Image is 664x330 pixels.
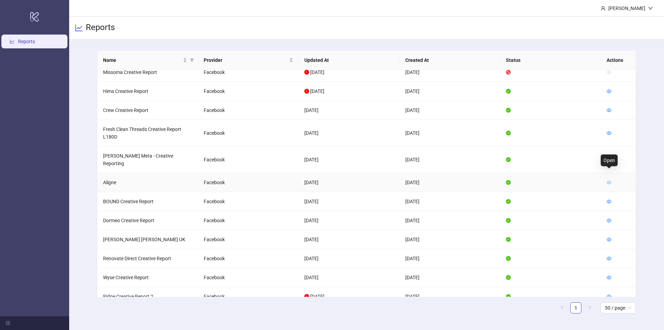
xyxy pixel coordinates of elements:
[98,63,198,82] td: Missoma Creative Report
[310,294,324,299] span: [DATE]
[75,24,83,32] span: line-chart
[607,237,611,242] a: eye
[506,70,511,75] span: stop
[607,131,611,135] span: eye
[198,63,299,82] td: Facebook
[607,180,611,185] a: eye
[304,89,309,94] span: exclamation-circle
[400,82,500,101] td: [DATE]
[299,101,399,120] td: [DATE]
[299,120,399,147] td: [DATE]
[299,249,399,268] td: [DATE]
[98,268,198,287] td: Wyse Creative Report
[601,302,636,313] div: Page Size
[98,51,198,70] th: Name
[601,51,636,70] th: Actions
[400,173,500,192] td: [DATE]
[506,237,511,242] span: check-circle
[506,199,511,204] span: check-circle
[571,303,581,313] a: 1
[198,147,299,173] td: Facebook
[607,130,611,136] a: eye
[606,4,648,12] div: [PERSON_NAME]
[98,147,198,173] td: [PERSON_NAME] Meta - Creative Reporting
[607,275,611,280] a: eye
[605,303,631,313] span: 50 / page
[299,51,399,70] th: Updated At
[198,173,299,192] td: Facebook
[607,218,611,223] a: eye
[506,294,511,299] span: check-circle
[400,101,500,120] td: [DATE]
[556,302,568,313] button: left
[506,180,511,185] span: check-circle
[400,249,500,268] td: [DATE]
[310,88,324,94] span: [DATE]
[500,51,601,70] th: Status
[204,56,288,64] span: Provider
[299,173,399,192] td: [DATE]
[299,147,399,173] td: [DATE]
[98,249,198,268] td: Renovate Direct Creative Report
[198,192,299,211] td: Facebook
[98,192,198,211] td: BOUND Creative Report
[607,70,611,75] span: eye
[400,268,500,287] td: [DATE]
[188,55,195,65] span: filter
[400,51,500,70] th: Created At
[607,256,611,261] a: eye
[400,211,500,230] td: [DATE]
[607,89,611,94] span: eye
[299,192,399,211] td: [DATE]
[400,120,500,147] td: [DATE]
[588,305,592,310] span: right
[190,58,194,62] span: filter
[560,305,564,310] span: left
[506,89,511,94] span: check-circle
[601,154,618,166] div: Open
[584,302,595,313] li: Next Page
[310,69,324,75] span: [DATE]
[98,101,198,120] td: Crew Creative Report
[607,199,611,204] a: eye
[18,39,35,44] a: Reports
[506,157,511,162] span: check-circle
[607,294,611,299] a: eye
[304,294,309,299] span: exclamation-circle
[98,120,198,147] td: Fresh Clean Threads Creative Report L180D
[198,268,299,287] td: Facebook
[198,287,299,306] td: Facebook
[198,249,299,268] td: Facebook
[6,321,10,326] span: menu-fold
[506,218,511,223] span: check-circle
[601,6,606,11] span: user
[299,211,399,230] td: [DATE]
[506,131,511,135] span: check-circle
[584,302,595,313] button: right
[400,147,500,173] td: [DATE]
[400,287,500,306] td: [DATE]
[98,287,198,306] td: Ridge Creative Report 2
[570,302,581,313] li: 1
[198,51,299,70] th: Provider
[198,82,299,101] td: Facebook
[86,22,115,34] h3: Reports
[299,268,399,287] td: [DATE]
[198,211,299,230] td: Facebook
[607,107,611,113] a: eye
[648,6,653,11] span: down
[198,120,299,147] td: Facebook
[506,108,511,113] span: check-circle
[400,230,500,249] td: [DATE]
[98,230,198,249] td: [PERSON_NAME] [PERSON_NAME] UK
[98,82,198,101] td: Hims Creative Report
[506,275,511,280] span: check-circle
[400,192,500,211] td: [DATE]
